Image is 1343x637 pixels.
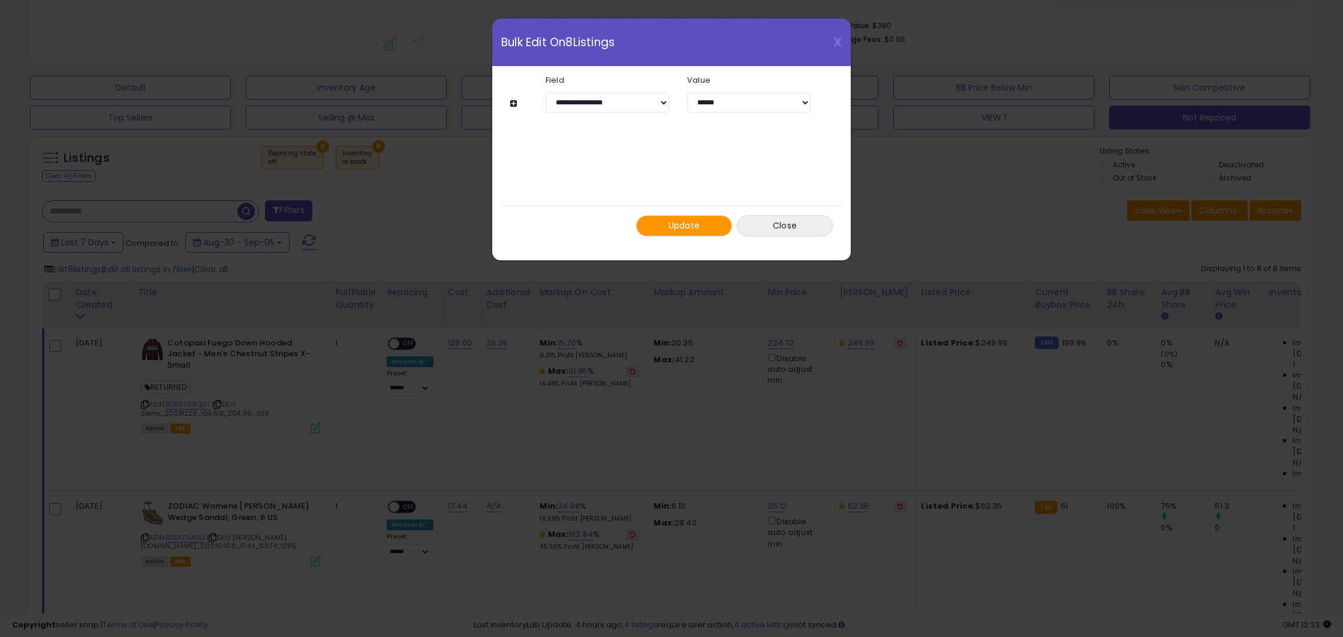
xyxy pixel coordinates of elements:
[678,76,820,84] label: Value
[537,76,678,84] label: Field
[501,37,615,48] span: Bulk Edit On 8 Listings
[737,215,833,236] button: Close
[833,34,842,50] span: X
[669,220,700,232] span: Update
